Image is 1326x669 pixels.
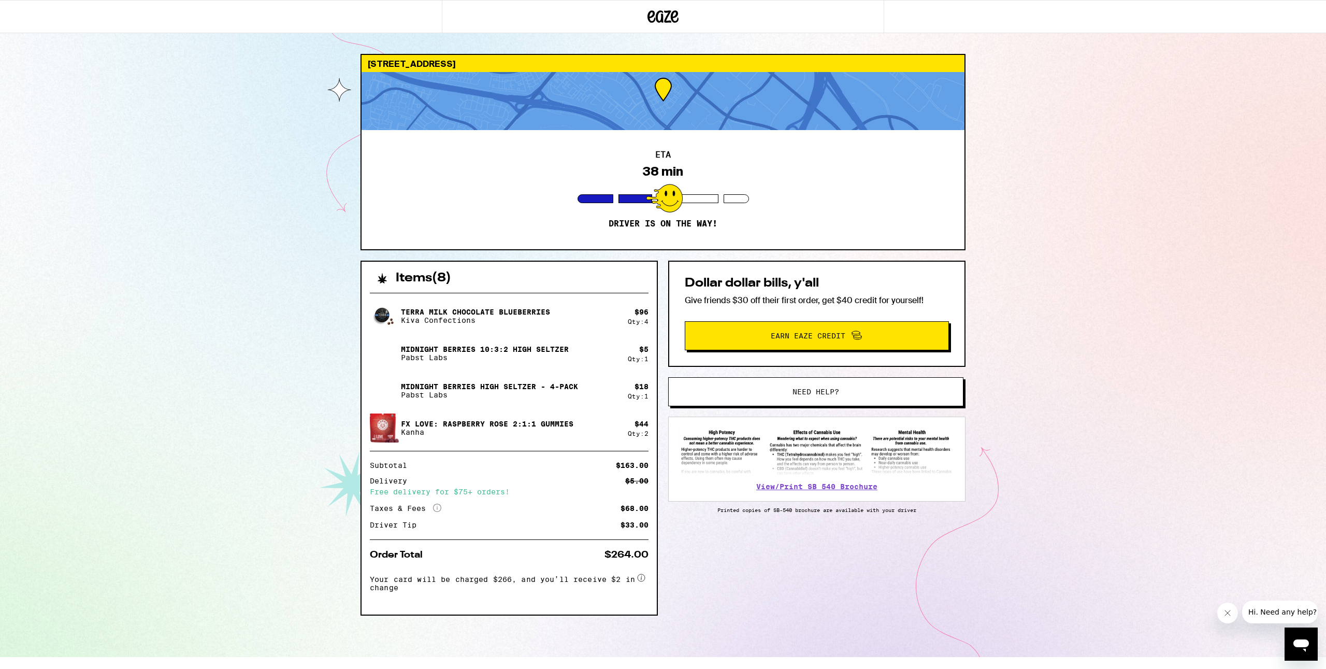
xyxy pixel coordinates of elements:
[621,521,648,529] div: $33.00
[685,277,949,290] h2: Dollar dollar bills, y'all
[628,430,648,437] div: Qty: 2
[1285,628,1318,661] iframe: Button to launch messaging window
[1217,603,1238,623] iframe: Close message
[401,308,550,316] p: Terra Milk Chocolate Blueberries
[370,521,424,529] div: Driver Tip
[370,572,635,592] span: Your card will be charged $266, and you’ll receive $2 in change
[643,164,683,179] div: 38 min
[609,219,717,229] p: Driver is on the way!
[639,345,648,353] div: $ 5
[370,376,399,405] img: Midnight Berries High Seltzer - 4-pack
[370,477,414,485] div: Delivery
[370,488,648,495] div: Free delivery for $75+ orders!
[668,377,963,406] button: Need help?
[635,382,648,391] div: $ 18
[628,393,648,400] div: Qty: 1
[362,55,964,72] div: [STREET_ADDRESS]
[635,420,648,428] div: $ 44
[370,339,399,368] img: Midnight Berries 10:3:2 High Seltzer
[628,355,648,362] div: Qty: 1
[792,388,839,395] span: Need help?
[401,391,578,399] p: Pabst Labs
[401,345,569,353] p: Midnight Berries 10:3:2 High Seltzer
[370,412,399,444] img: FX LOVE: Raspberry Rose 2:1:1 Gummies
[771,332,845,339] span: Earn Eaze Credit
[370,302,399,331] img: Terra Milk Chocolate Blueberries
[668,507,965,513] p: Printed copies of SB-540 brochure are available with your driver
[685,295,949,306] p: Give friends $30 off their first order, get $40 credit for yourself!
[401,353,569,362] p: Pabst Labs
[655,151,671,159] h2: ETA
[625,477,648,485] div: $5.00
[401,428,573,436] p: Kanha
[370,504,441,513] div: Taxes & Fees
[396,272,451,284] h2: Items ( 8 )
[370,462,414,469] div: Subtotal
[616,462,648,469] div: $163.00
[401,382,578,391] p: Midnight Berries High Seltzer - 4-pack
[401,316,550,324] p: Kiva Confections
[685,321,949,350] button: Earn Eaze Credit
[679,428,955,476] img: SB 540 Brochure preview
[621,505,648,512] div: $68.00
[635,308,648,316] div: $ 96
[401,420,573,428] p: FX LOVE: Raspberry Rose 2:1:1 Gummies
[604,550,648,560] div: $264.00
[628,318,648,325] div: Qty: 4
[756,482,877,491] a: View/Print SB 540 Brochure
[370,550,430,560] div: Order Total
[1242,601,1318,623] iframe: Message from company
